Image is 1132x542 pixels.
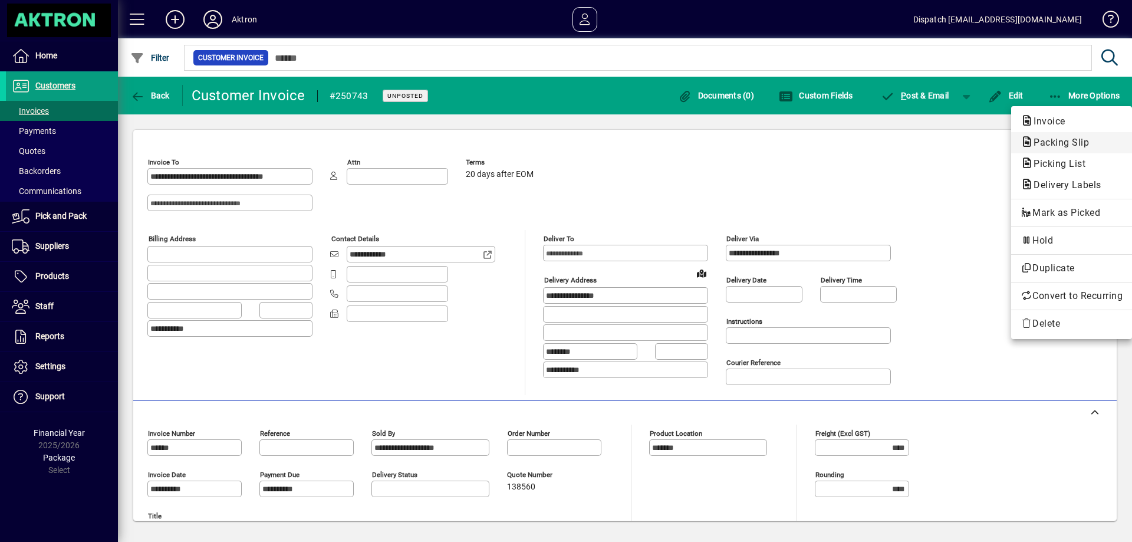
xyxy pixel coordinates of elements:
span: Mark as Picked [1021,206,1123,220]
span: Duplicate [1021,261,1123,275]
span: Packing Slip [1021,137,1095,148]
span: Delete [1021,317,1123,331]
span: Invoice [1021,116,1071,127]
span: Delivery Labels [1021,179,1107,190]
span: Convert to Recurring [1021,289,1123,303]
span: Hold [1021,234,1123,248]
span: Picking List [1021,158,1091,169]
